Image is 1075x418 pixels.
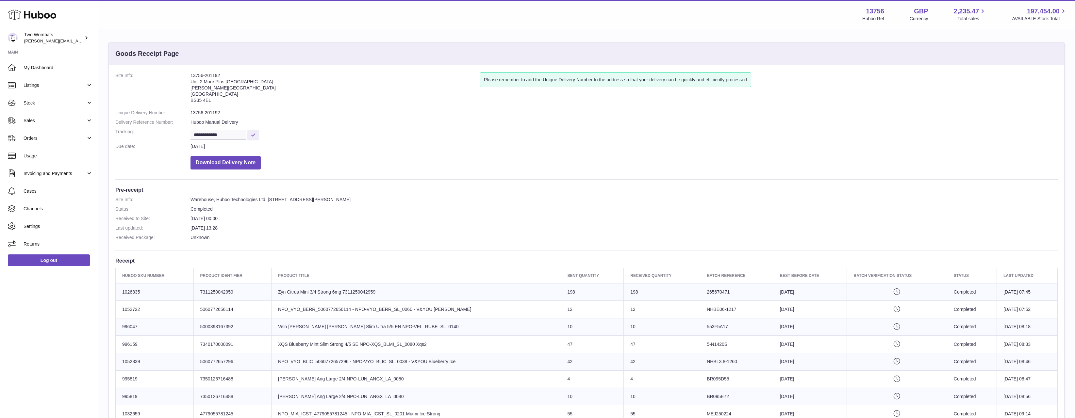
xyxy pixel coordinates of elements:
td: Completed [947,370,997,388]
td: [DATE] 08:47 [997,370,1058,388]
th: Batch Verification Status [847,268,947,283]
div: Two Wombats [24,32,83,44]
dd: 13756-201192 [190,110,1058,116]
td: [DATE] [773,353,847,370]
th: Status [947,268,997,283]
td: NPO_VYO_BERR_5060772656114 - NPO-VYO_BERR_SL_0060 - V&YOU [PERSON_NAME] [272,301,561,318]
span: Orders [24,135,86,141]
a: 197,454.00 AVAILABLE Stock Total [1012,7,1067,22]
td: Completed [947,283,997,300]
span: Total sales [957,16,986,22]
td: 4 [624,370,700,388]
span: Sales [24,118,86,124]
dt: Status: [115,206,190,212]
td: NPO_VYO_BLIC_5060772657296 - NPO-VYO_BLIC_SL_0038 - V&YOU Blueberry Ice [272,353,561,370]
td: 10 [561,318,624,335]
td: [DATE] [773,388,847,405]
span: 197,454.00 [1027,7,1060,16]
td: XQS Blueberry Mint Slim Strong 4/5 SE NPO-XQS_BLMI_SL_0080 Xqs2 [272,335,561,353]
td: 995819 [116,370,194,388]
td: 12 [561,301,624,318]
dd: [DATE] 13:28 [190,225,1058,231]
td: 5060772657296 [193,353,272,370]
dt: Due date: [115,143,190,150]
td: Zyn Citrus Mini 3/4 Strong 6mg 7311250042959 [272,283,561,300]
span: Settings [24,223,93,230]
td: [DATE] [773,318,847,335]
th: Batch Reference [700,268,773,283]
dt: Site Info: [115,72,190,106]
td: 4 [561,370,624,388]
td: [DATE] [773,335,847,353]
td: 5000393167392 [193,318,272,335]
span: Returns [24,241,93,247]
strong: GBP [914,7,928,16]
td: 5-N1420S [700,335,773,353]
dd: Warehouse, Huboo Technologies Ltd, [STREET_ADDRESS][PERSON_NAME] [190,197,1058,203]
th: Product Identifier [193,268,272,283]
span: 2,235.47 [954,7,979,16]
a: 2,235.47 Total sales [954,7,987,22]
th: Huboo SKU Number [116,268,194,283]
td: Completed [947,301,997,318]
td: 995819 [116,388,194,405]
th: Last updated [997,268,1058,283]
td: [DATE] 07:52 [997,301,1058,318]
td: NHBE06-1217 [700,301,773,318]
dt: Received to Site: [115,216,190,222]
span: My Dashboard [24,65,93,71]
dd: Completed [190,206,1058,212]
td: 1026835 [116,283,194,300]
span: Listings [24,82,86,88]
dt: Last updated: [115,225,190,231]
td: Completed [947,388,997,405]
h3: Pre-receipt [115,186,1058,193]
th: Best Before Date [773,268,847,283]
td: [DATE] 08:46 [997,353,1058,370]
td: 47 [561,335,624,353]
td: BR095D55 [700,370,773,388]
td: 7340170000091 [193,335,272,353]
td: [DATE] 08:33 [997,335,1058,353]
dt: Delivery Reference Number: [115,119,190,125]
img: alan@twowombats.com [8,33,18,43]
dt: Tracking: [115,129,190,140]
td: [DATE] [773,301,847,318]
td: 42 [561,353,624,370]
td: BR095E72 [700,388,773,405]
span: Cases [24,188,93,194]
td: 265670471 [700,283,773,300]
td: 7311250042959 [193,283,272,300]
td: [DATE] 08:56 [997,388,1058,405]
h3: Goods Receipt Page [115,49,179,58]
div: Currency [910,16,928,22]
td: 7350126716488 [193,370,272,388]
span: Usage [24,153,93,159]
span: AVAILABLE Stock Total [1012,16,1067,22]
td: [DATE] [773,370,847,388]
button: Download Delivery Note [190,156,261,169]
td: [PERSON_NAME] Ang Large 2/4 NPO-LUN_ANGX_LA_0080 [272,370,561,388]
td: 553F5A17 [700,318,773,335]
span: Stock [24,100,86,106]
td: 7350126716488 [193,388,272,405]
span: [PERSON_NAME][EMAIL_ADDRESS][DOMAIN_NAME] [24,38,131,43]
td: 996047 [116,318,194,335]
td: [DATE] [773,283,847,300]
div: Please remember to add the Unique Delivery Number to the address so that your delivery can be qui... [480,72,751,87]
dt: Received Package: [115,234,190,241]
td: 42 [624,353,700,370]
td: NHBL3.8-1260 [700,353,773,370]
dd: Huboo Manual Delivery [190,119,1058,125]
td: Completed [947,318,997,335]
td: 1052722 [116,301,194,318]
dd: [DATE] 00:00 [190,216,1058,222]
td: [PERSON_NAME] Ang Large 2/4 NPO-LUN_ANGX_LA_0080 [272,388,561,405]
dt: Site Info: [115,197,190,203]
td: 10 [624,318,700,335]
td: 1052839 [116,353,194,370]
td: 47 [624,335,700,353]
dd: [DATE] [190,143,1058,150]
th: Product title [272,268,561,283]
td: 10 [624,388,700,405]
